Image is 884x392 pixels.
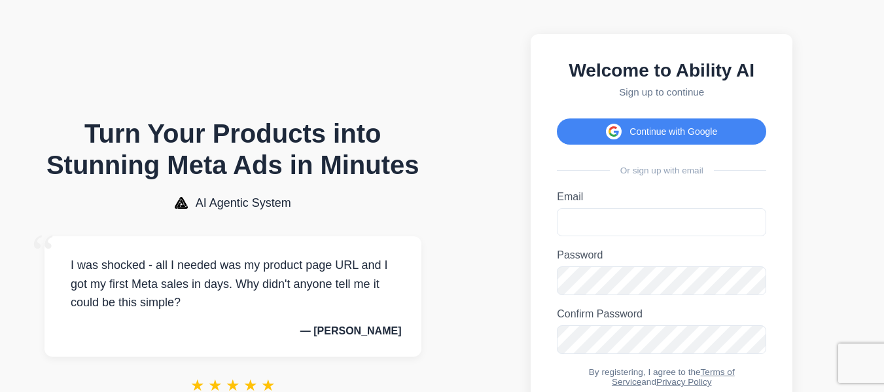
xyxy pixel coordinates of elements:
span: AI Agentic System [196,196,291,210]
p: Sign up to continue [557,86,766,98]
img: AI Agentic System Logo [175,197,188,209]
p: I was shocked - all I needed was my product page URL and I got my first Meta sales in days. Why d... [64,256,402,312]
h1: Turn Your Products into Stunning Meta Ads in Minutes [44,118,421,181]
a: Privacy Policy [656,377,712,387]
label: Confirm Password [557,308,766,320]
span: “ [31,223,55,283]
div: Or sign up with email [557,166,766,175]
p: — [PERSON_NAME] [64,325,402,337]
label: Email [557,191,766,203]
h2: Welcome to Ability AI [557,60,766,81]
div: By registering, I agree to the and [557,367,766,387]
label: Password [557,249,766,261]
button: Continue with Google [557,118,766,145]
a: Terms of Service [612,367,735,387]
